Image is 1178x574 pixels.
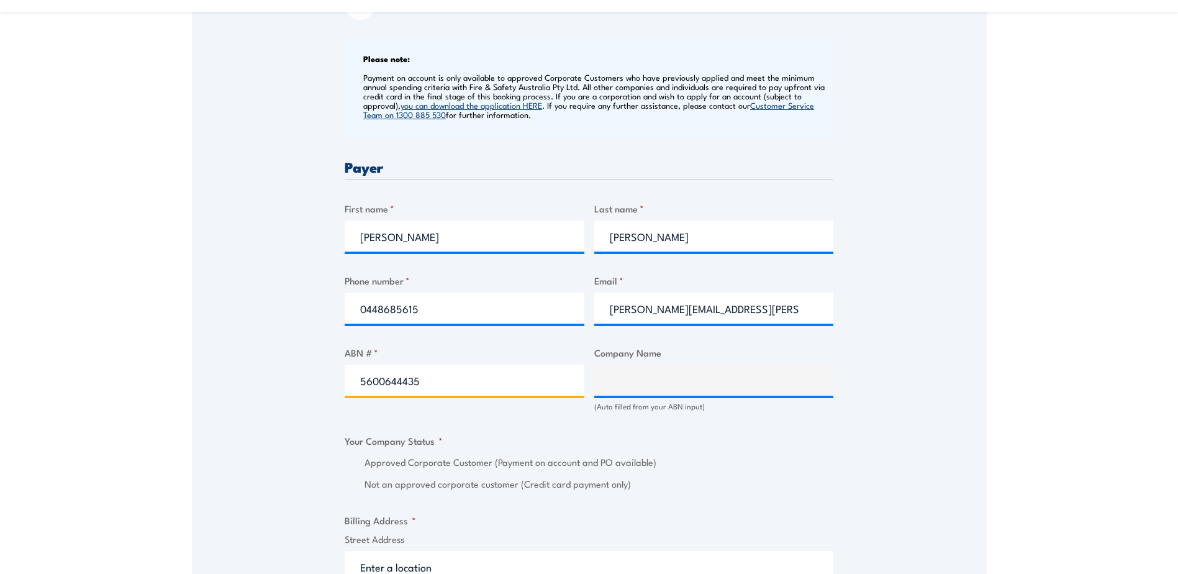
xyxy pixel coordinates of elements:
[365,455,833,470] label: Approved Corporate Customer (Payment on account and PO available)
[363,52,410,65] b: Please note:
[345,160,833,174] h3: Payer
[594,345,834,360] label: Company Name
[345,532,833,547] label: Street Address
[345,513,416,527] legend: Billing Address
[594,201,834,216] label: Last name
[401,99,542,111] a: you can download the application HERE
[594,273,834,288] label: Email
[363,73,830,119] p: Payment on account is only available to approved Corporate Customers who have previously applied ...
[345,201,584,216] label: First name
[345,345,584,360] label: ABN #
[363,99,814,120] a: Customer Service Team on 1300 885 530
[345,434,443,448] legend: Your Company Status
[365,477,833,491] label: Not an approved corporate customer (Credit card payment only)
[345,273,584,288] label: Phone number
[594,401,834,412] div: (Auto filled from your ABN input)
